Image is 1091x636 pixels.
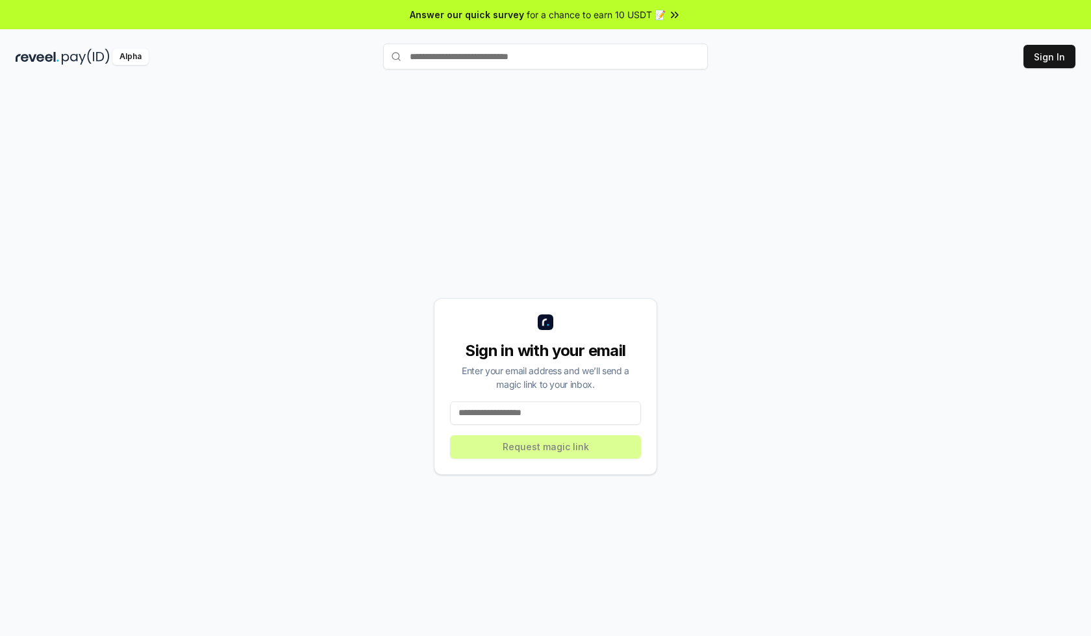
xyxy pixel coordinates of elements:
[16,49,59,65] img: reveel_dark
[527,8,666,21] span: for a chance to earn 10 USDT 📝
[450,340,641,361] div: Sign in with your email
[62,49,110,65] img: pay_id
[410,8,524,21] span: Answer our quick survey
[112,49,149,65] div: Alpha
[450,364,641,391] div: Enter your email address and we’ll send a magic link to your inbox.
[1023,45,1075,68] button: Sign In
[538,314,553,330] img: logo_small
